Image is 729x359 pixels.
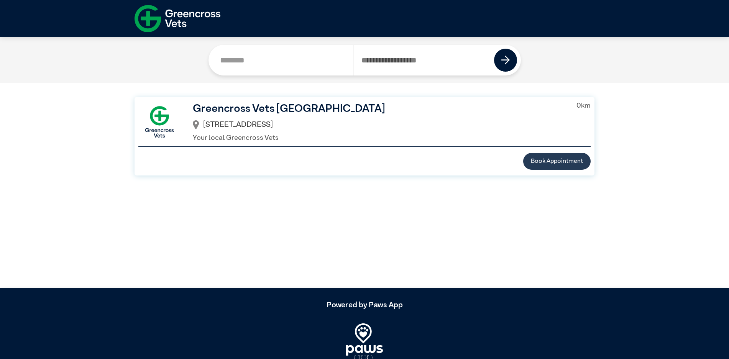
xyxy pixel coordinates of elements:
button: Book Appointment [523,153,591,170]
img: icon-right [501,56,510,65]
img: GX-Square.png [138,101,181,143]
div: [STREET_ADDRESS] [193,117,564,133]
h3: Greencross Vets [GEOGRAPHIC_DATA] [193,101,564,117]
input: Search by Clinic Name [212,45,353,75]
img: f-logo [135,2,220,35]
input: Search by Postcode [353,45,494,75]
p: 0 km [576,101,591,111]
p: Your local Greencross Vets [193,133,564,143]
h5: Powered by Paws App [135,300,594,310]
